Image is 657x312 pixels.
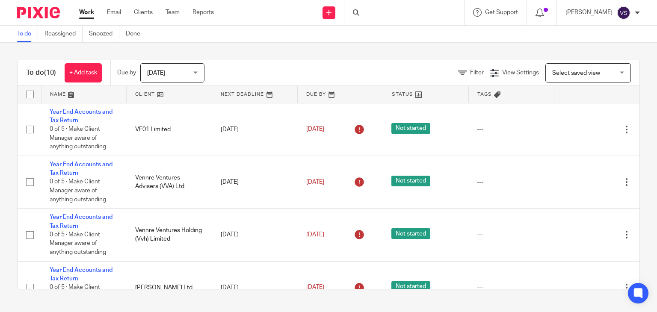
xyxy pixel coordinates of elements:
[212,103,298,156] td: [DATE]
[477,283,545,292] div: ---
[391,228,430,239] span: Not started
[117,68,136,77] p: Due by
[391,176,430,186] span: Not started
[44,26,83,42] a: Reassigned
[470,70,484,76] span: Filter
[147,70,165,76] span: [DATE]
[26,68,56,77] h1: To do
[306,285,324,291] span: [DATE]
[306,179,324,185] span: [DATE]
[134,8,153,17] a: Clients
[127,209,212,261] td: Vennre Ventures Holding (Vvh) Limited
[79,8,94,17] a: Work
[44,69,56,76] span: (10)
[127,156,212,208] td: Vennre Ventures Advisers (VVA) Ltd
[477,230,545,239] div: ---
[65,63,102,82] a: + Add task
[166,8,180,17] a: Team
[17,7,60,18] img: Pixie
[391,281,430,292] span: Not started
[212,209,298,261] td: [DATE]
[502,70,539,76] span: View Settings
[107,8,121,17] a: Email
[306,232,324,238] span: [DATE]
[477,178,545,186] div: ---
[565,8,613,17] p: [PERSON_NAME]
[212,156,298,208] td: [DATE]
[391,123,430,134] span: Not started
[126,26,147,42] a: Done
[50,267,112,282] a: Year End Accounts and Tax Return
[192,8,214,17] a: Reports
[50,214,112,229] a: Year End Accounts and Tax Return
[477,92,492,97] span: Tags
[17,26,38,42] a: To do
[306,126,324,132] span: [DATE]
[50,162,112,176] a: Year End Accounts and Tax Return
[50,284,106,308] span: 0 of 5 · Make Client Manager aware of anything outstanding
[50,232,106,255] span: 0 of 5 · Make Client Manager aware of anything outstanding
[50,179,106,203] span: 0 of 5 · Make Client Manager aware of anything outstanding
[50,109,112,124] a: Year End Accounts and Tax Return
[127,103,212,156] td: VE01 Limited
[50,126,106,150] span: 0 of 5 · Make Client Manager aware of anything outstanding
[617,6,630,20] img: svg%3E
[552,70,600,76] span: Select saved view
[485,9,518,15] span: Get Support
[477,125,545,134] div: ---
[89,26,119,42] a: Snoozed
